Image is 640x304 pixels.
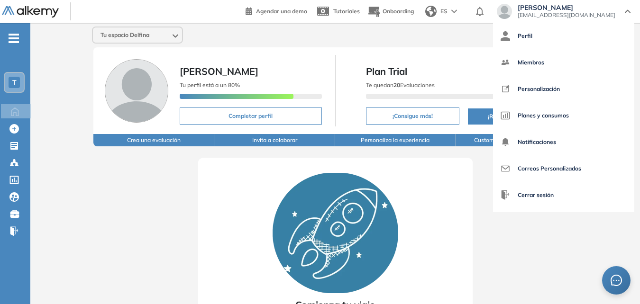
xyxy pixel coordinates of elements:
[383,8,414,15] span: Onboarding
[518,78,560,100] span: Personalización
[12,79,17,86] span: T
[2,6,59,18] img: Logo
[256,8,307,15] span: Agendar una demo
[246,5,307,16] a: Agendar una demo
[214,134,335,146] button: Invita a colaborar
[456,134,577,146] button: Customiza tu espacio de trabajo
[611,275,622,286] span: message
[501,31,510,41] img: icon
[518,131,556,153] span: Notificaciones
[501,25,627,47] a: Perfil
[501,78,627,100] a: Personalización
[501,157,627,180] a: Correos Personalizados
[180,81,240,89] span: Tu perfil está a un 80%
[501,137,510,147] img: icon
[393,81,400,89] b: 20
[333,8,360,15] span: Tutoriales
[335,134,456,146] button: Personaliza la experiencia
[440,7,448,16] span: ES
[501,164,510,173] img: icon
[366,81,435,89] span: Te quedan Evaluaciones
[366,64,564,79] span: Plan Trial
[367,1,414,22] button: Onboarding
[425,6,437,17] img: world
[501,51,627,74] a: Miembros
[501,131,627,153] a: Notificaciones
[518,4,615,11] span: [PERSON_NAME]
[501,104,627,127] a: Planes y consumos
[451,9,457,13] img: arrow
[468,108,563,125] button: ¡Recomienda y gana!
[501,184,554,206] button: Cerrar sesión
[366,107,460,125] button: ¡Consigue más!
[518,104,569,127] span: Planes y consumos
[501,84,510,94] img: icon
[518,184,554,206] span: Cerrar sesión
[93,134,214,146] button: Crea una evaluación
[9,37,19,39] i: -
[501,58,510,67] img: icon
[518,157,581,180] span: Correos Personalizados
[518,25,532,47] span: Perfil
[518,51,544,74] span: Miembros
[180,107,321,125] button: Completar perfil
[273,173,398,293] img: Rocket
[180,65,258,77] span: [PERSON_NAME]
[518,11,615,19] span: [EMAIL_ADDRESS][DOMAIN_NAME]
[501,111,510,120] img: icon
[105,59,168,123] img: Foto de perfil
[101,31,149,39] span: Tu espacio Delfina
[501,190,510,200] img: icon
